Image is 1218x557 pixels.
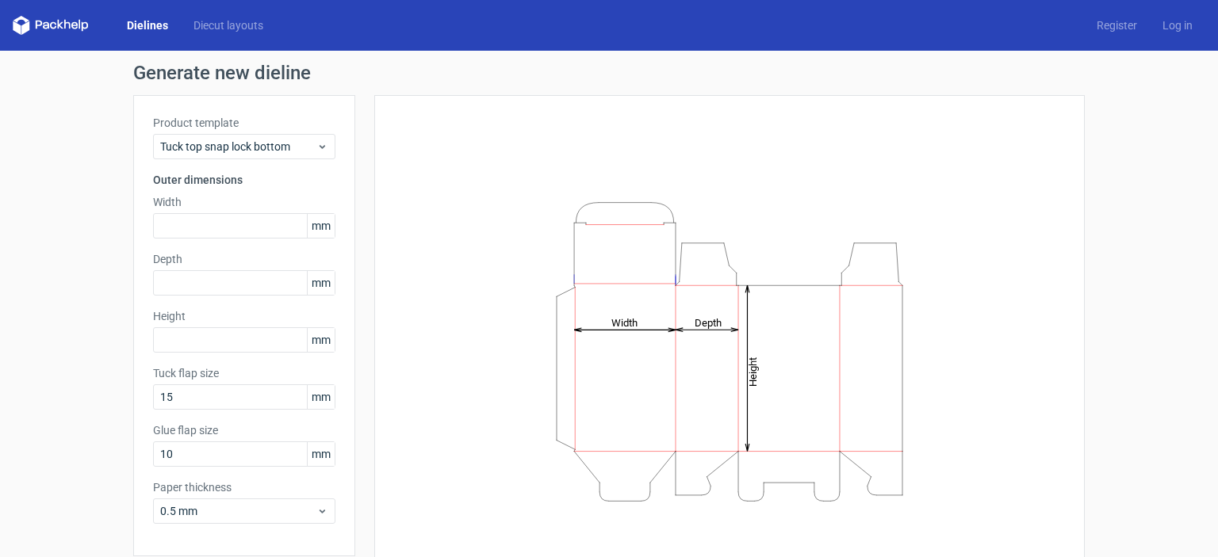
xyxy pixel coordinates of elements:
[747,357,759,386] tspan: Height
[181,17,276,33] a: Diecut layouts
[307,442,335,466] span: mm
[307,328,335,352] span: mm
[307,271,335,295] span: mm
[153,172,335,188] h3: Outer dimensions
[133,63,1085,82] h1: Generate new dieline
[307,214,335,238] span: mm
[153,365,335,381] label: Tuck flap size
[160,503,316,519] span: 0.5 mm
[153,479,335,495] label: Paper thickness
[153,115,335,131] label: Product template
[160,139,316,155] span: Tuck top snap lock bottom
[153,251,335,267] label: Depth
[1150,17,1205,33] a: Log in
[153,422,335,438] label: Glue flap size
[114,17,181,33] a: Dielines
[153,308,335,324] label: Height
[307,385,335,409] span: mm
[611,316,638,328] tspan: Width
[1084,17,1150,33] a: Register
[153,194,335,210] label: Width
[695,316,722,328] tspan: Depth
